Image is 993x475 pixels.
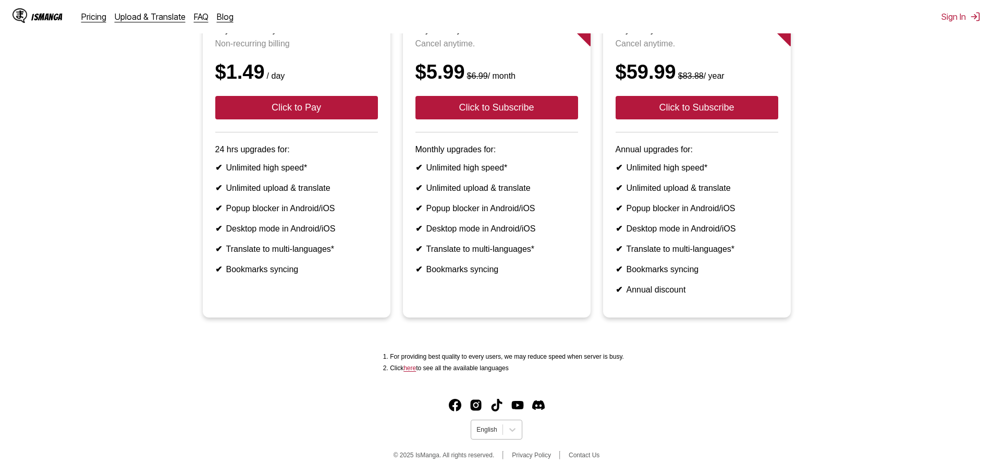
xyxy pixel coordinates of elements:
s: $6.99 [467,71,488,80]
small: / day [265,71,285,80]
li: Bookmarks syncing [415,264,578,274]
b: ✔ [215,224,222,233]
b: ✔ [415,163,422,172]
li: Popup blocker in Android/iOS [215,203,378,213]
p: Cancel anytime. [616,39,778,48]
button: Sign In [941,11,980,22]
img: IsManga TikTok [491,399,503,411]
li: Unlimited high speed* [616,163,778,173]
li: Translate to multi-languages* [616,244,778,254]
div: IsManga [31,12,63,22]
b: ✔ [616,285,622,294]
img: IsManga Logo [13,8,27,23]
li: Popup blocker in Android/iOS [415,203,578,213]
p: Non-recurring billing [215,39,378,48]
button: Click to Subscribe [415,96,578,119]
a: Blog [217,11,234,22]
b: ✔ [215,265,222,274]
s: $83.88 [678,71,704,80]
small: / month [465,71,516,80]
li: Popup blocker in Android/iOS [616,203,778,213]
li: Unlimited high speed* [415,163,578,173]
b: ✔ [215,245,222,253]
img: IsManga Facebook [449,399,461,411]
li: Translate to multi-languages* [415,244,578,254]
button: Click to Pay [215,96,378,119]
div: $5.99 [415,61,578,83]
a: Available languages [403,364,416,372]
li: Unlimited upload & translate [616,183,778,193]
a: Privacy Policy [512,452,551,459]
li: Desktop mode in Android/iOS [415,224,578,234]
img: IsManga Instagram [470,399,482,411]
li: Unlimited high speed* [215,163,378,173]
a: Contact Us [569,452,599,459]
b: ✔ [415,204,422,213]
b: ✔ [616,245,622,253]
small: / year [676,71,725,80]
span: © 2025 IsManga. All rights reserved. [394,452,495,459]
b: ✔ [415,184,422,192]
img: Sign out [970,11,980,22]
a: Youtube [511,399,524,411]
b: ✔ [215,163,222,172]
a: Instagram [470,399,482,411]
li: Desktop mode in Android/iOS [616,224,778,234]
a: Upload & Translate [115,11,186,22]
b: ✔ [215,184,222,192]
a: Discord [532,399,545,411]
a: IsManga LogoIsManga [13,8,81,25]
li: Desktop mode in Android/iOS [215,224,378,234]
li: Bookmarks syncing [616,264,778,274]
b: ✔ [215,204,222,213]
b: ✔ [415,245,422,253]
p: Cancel anytime. [415,39,578,48]
b: ✔ [616,224,622,233]
p: 24 hrs upgrades for: [215,145,378,154]
li: Bookmarks syncing [215,264,378,274]
b: ✔ [415,224,422,233]
li: Unlimited upload & translate [215,183,378,193]
b: ✔ [616,204,622,213]
input: Select language [476,426,478,433]
b: ✔ [415,265,422,274]
li: Unlimited upload & translate [415,183,578,193]
b: ✔ [616,184,622,192]
b: ✔ [616,265,622,274]
b: ✔ [616,163,622,172]
a: FAQ [194,11,209,22]
li: Annual discount [616,285,778,295]
p: Monthly upgrades for: [415,145,578,154]
img: IsManga Discord [532,399,545,411]
li: Click to see all the available languages [390,364,624,372]
p: Annual upgrades for: [616,145,778,154]
div: $59.99 [616,61,778,83]
a: TikTok [491,399,503,411]
li: Translate to multi-languages* [215,244,378,254]
a: Pricing [81,11,106,22]
img: IsManga YouTube [511,399,524,411]
li: For providing best quality to every users, we may reduce speed when server is busy. [390,353,624,360]
a: Facebook [449,399,461,411]
button: Click to Subscribe [616,96,778,119]
div: $1.49 [215,61,378,83]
